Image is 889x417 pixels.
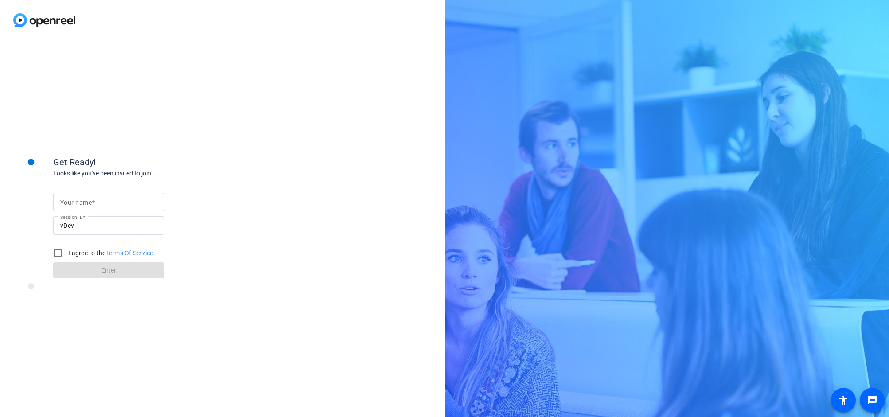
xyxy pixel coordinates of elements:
[106,249,153,257] a: Terms Of Service
[838,395,849,405] mat-icon: accessibility
[60,214,83,220] mat-label: Session ID
[53,156,230,169] div: Get Ready!
[867,395,877,405] mat-icon: message
[53,169,230,178] div: Looks like you've been invited to join
[66,249,153,257] label: I agree to the
[60,199,92,206] mat-label: Your name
